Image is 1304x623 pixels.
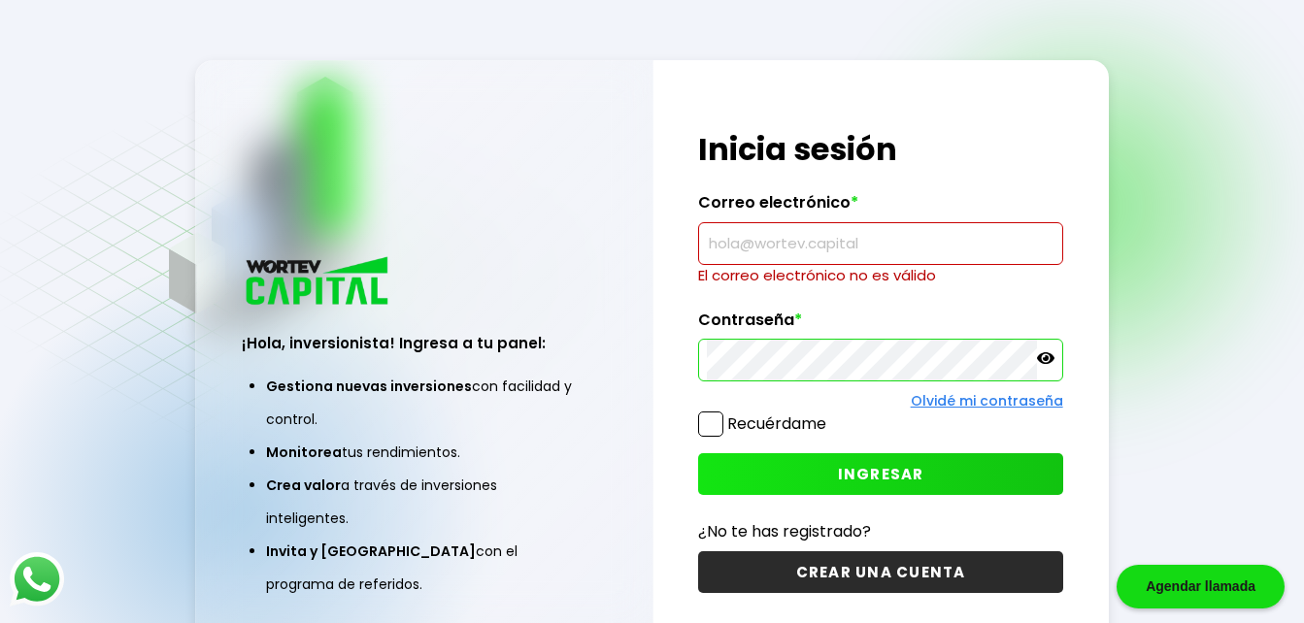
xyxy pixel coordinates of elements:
[266,377,472,396] span: Gestiona nuevas inversiones
[242,332,606,354] h3: ¡Hola, inversionista! Ingresa a tu panel:
[707,223,1053,264] input: hola@wortev.capital
[698,453,1062,495] button: INGRESAR
[698,311,1062,340] label: Contraseña
[698,265,1062,286] p: El correo electrónico no es válido
[266,370,582,436] li: con facilidad y control.
[266,535,582,601] li: con el programa de referidos.
[266,541,476,561] span: Invita y [GEOGRAPHIC_DATA]
[911,391,1063,410] a: Olvidé mi contraseña
[266,436,582,469] li: tus rendimientos.
[698,551,1062,593] button: CREAR UNA CUENTA
[266,475,341,495] span: Crea valor
[727,412,826,435] label: Recuérdame
[266,443,342,462] span: Monitorea
[10,552,64,607] img: logos_whatsapp-icon.242b2217.svg
[1117,565,1285,608] div: Agendar llamada
[698,193,1062,222] label: Correo electrónico
[698,519,1062,543] p: ¿No te has registrado?
[242,254,395,311] img: logo_wortev_capital
[698,519,1062,593] a: ¿No te has registrado?CREAR UNA CUENTA
[266,469,582,535] li: a través de inversiones inteligentes.
[838,464,924,484] span: INGRESAR
[698,126,1062,173] h1: Inicia sesión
